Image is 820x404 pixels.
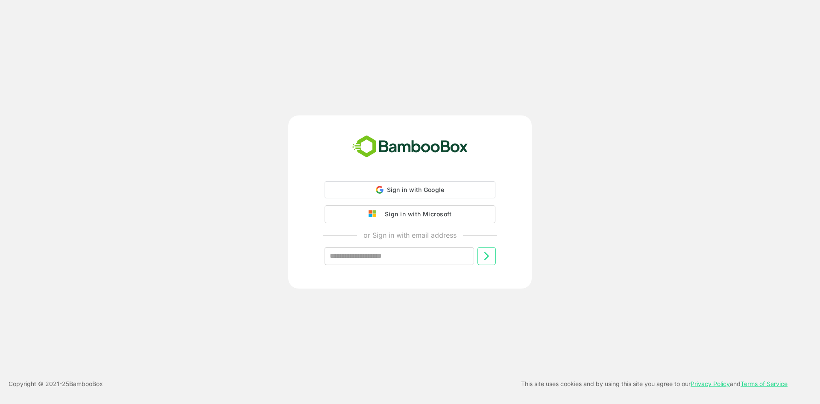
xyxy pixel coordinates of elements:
div: Sign in with Google [325,181,495,198]
img: bamboobox [348,133,473,161]
span: Sign in with Google [387,186,445,193]
p: or Sign in with email address [363,230,457,240]
a: Privacy Policy [691,380,730,387]
div: Sign in with Microsoft [381,209,451,220]
p: Copyright © 2021- 25 BambooBox [9,379,103,389]
a: Terms of Service [741,380,788,387]
p: This site uses cookies and by using this site you agree to our and [521,379,788,389]
button: Sign in with Microsoft [325,205,495,223]
img: google [369,210,381,218]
